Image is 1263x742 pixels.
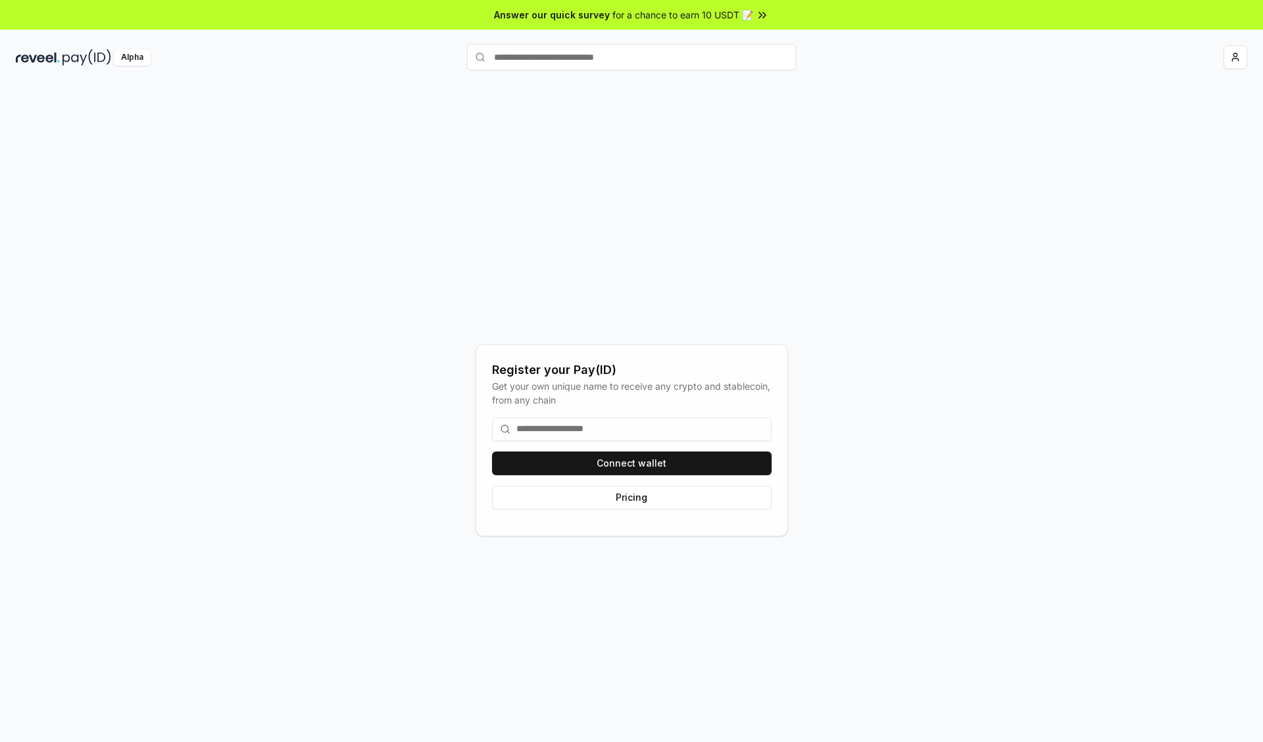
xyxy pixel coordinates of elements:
div: Alpha [114,49,151,66]
span: Answer our quick survey [494,8,610,22]
button: Pricing [492,486,772,509]
div: Register your Pay(ID) [492,361,772,379]
div: Get your own unique name to receive any crypto and stablecoin, from any chain [492,379,772,407]
img: reveel_dark [16,49,60,66]
img: pay_id [62,49,111,66]
span: for a chance to earn 10 USDT 📝 [612,8,753,22]
button: Connect wallet [492,452,772,475]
